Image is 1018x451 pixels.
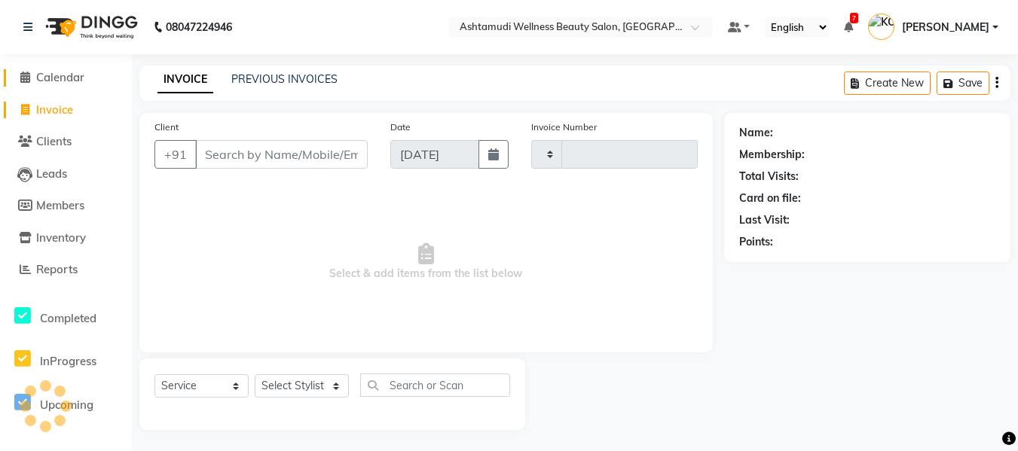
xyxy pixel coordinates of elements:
[38,6,142,48] img: logo
[4,197,128,215] a: Members
[195,140,368,169] input: Search by Name/Mobile/Email/Code
[390,120,411,134] label: Date
[739,190,801,206] div: Card on file:
[531,120,597,134] label: Invoice Number
[36,134,72,148] span: Clients
[360,373,510,397] input: Search or Scan
[157,66,213,93] a: INVOICE
[850,13,858,23] span: 7
[166,6,232,48] b: 08047224946
[739,169,799,184] div: Total Visits:
[4,261,128,279] a: Reports
[868,14,894,40] img: KOTTIYAM ASHTAMUDI
[36,198,84,212] span: Members
[231,72,338,86] a: PREVIOUS INVOICES
[902,20,989,35] span: [PERSON_NAME]
[154,140,197,169] button: +91
[4,102,128,119] a: Invoice
[36,262,78,276] span: Reports
[739,212,790,228] div: Last Visit:
[36,102,73,117] span: Invoice
[844,20,853,34] a: 7
[36,230,86,245] span: Inventory
[40,311,96,325] span: Completed
[4,133,128,151] a: Clients
[739,234,773,250] div: Points:
[154,120,179,134] label: Client
[36,166,67,181] span: Leads
[844,72,931,95] button: Create New
[937,72,989,95] button: Save
[36,70,84,84] span: Calendar
[739,147,805,163] div: Membership:
[4,166,128,183] a: Leads
[154,187,698,337] span: Select & add items from the list below
[4,230,128,247] a: Inventory
[40,354,96,368] span: InProgress
[739,125,773,141] div: Name:
[4,69,128,87] a: Calendar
